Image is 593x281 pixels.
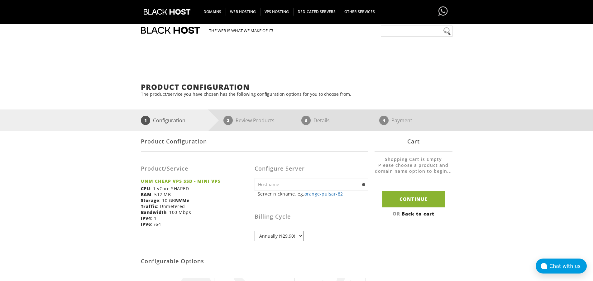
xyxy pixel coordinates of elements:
span: WEB HOSTING [226,8,261,16]
a: orange-pulsar-82 [304,191,343,197]
p: The product/service you have chosen has the following configuration options for you to choose from. [141,91,452,97]
p: Details [313,116,330,125]
b: RAM [141,191,152,197]
span: 2 [223,116,233,125]
input: Hostname [255,178,368,191]
div: : 1 vCore SHARED : 512 MB : 10 GB : Unmetered : 100 Mbps : 1 : /64 [141,156,255,232]
span: 4 [379,116,389,125]
h3: Billing Cycle [255,214,368,220]
div: OR [375,211,452,217]
h1: Product Configuration [141,83,452,91]
span: VPS HOSTING [260,8,294,16]
h3: Configure Server [255,166,368,172]
b: Traffic [141,203,157,209]
small: Server nickname, eg. [258,191,368,197]
h3: Product/Service [141,166,250,172]
b: NVMe [175,197,190,203]
p: Payment [391,116,412,125]
b: Bandwidth [141,209,167,215]
span: OTHER SERVICES [340,8,379,16]
b: Storage [141,197,160,203]
div: Cart [375,131,452,152]
button: Chat with us [536,259,587,274]
span: 3 [301,116,311,125]
span: 1 [141,116,150,125]
h2: Configurable Options [141,252,368,271]
p: Configuration [153,116,185,125]
span: The Web is what we make of it! [206,28,273,33]
span: DOMAINS [199,8,226,16]
strong: UNM CHEAP VPS SSD - MINI VPS [141,178,250,184]
a: Back to cart [402,211,434,217]
div: Chat with us [549,263,587,269]
li: Shopping Cart is Empty Please choose a product and domain name option to begin... [375,156,452,180]
b: IPv6 [141,221,151,227]
div: Product Configuration [141,131,368,152]
input: Continue [382,191,445,207]
p: Review Products [236,116,275,125]
span: DEDICATED SERVERS [293,8,340,16]
input: Need help? [381,26,452,37]
b: CPU [141,186,151,191]
b: IPv4 [141,215,151,221]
